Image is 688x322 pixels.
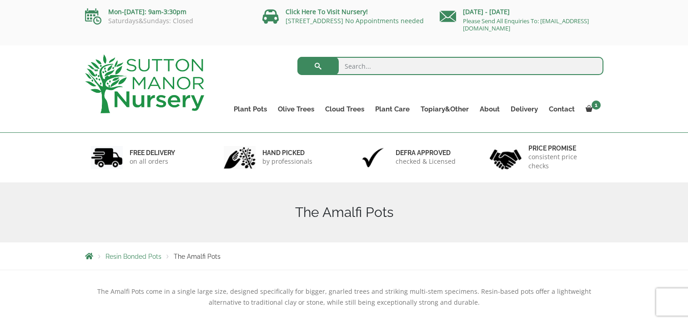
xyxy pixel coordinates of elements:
a: Contact [543,103,580,116]
a: 1 [580,103,603,116]
h1: The Amalfi Pots [85,204,603,221]
a: Plant Care [370,103,415,116]
img: logo [85,55,204,113]
h6: FREE DELIVERY [130,149,175,157]
span: 1 [592,101,601,110]
p: The Amalfi Pots come in a single large size, designed specifically for bigger, gnarled trees and ... [85,286,603,308]
a: Topiary&Other [415,103,474,116]
span: The Amalfi Pots [174,253,221,260]
h6: Defra approved [396,149,456,157]
a: About [474,103,505,116]
a: Resin Bonded Pots [105,253,161,260]
a: Olive Trees [272,103,320,116]
h6: Price promise [528,144,598,152]
a: Click Here To Visit Nursery! [286,7,368,16]
input: Search... [297,57,603,75]
p: by professionals [262,157,312,166]
img: 3.jpg [357,146,389,169]
nav: Breadcrumbs [85,252,603,260]
img: 4.jpg [490,144,522,171]
p: on all orders [130,157,175,166]
p: [DATE] - [DATE] [440,6,603,17]
a: [STREET_ADDRESS] No Appointments needed [286,16,424,25]
h6: hand picked [262,149,312,157]
img: 2.jpg [224,146,256,169]
a: Cloud Trees [320,103,370,116]
p: consistent price checks [528,152,598,171]
p: Mon-[DATE]: 9am-3:30pm [85,6,249,17]
p: checked & Licensed [396,157,456,166]
p: Saturdays&Sundays: Closed [85,17,249,25]
a: Delivery [505,103,543,116]
a: Plant Pots [228,103,272,116]
a: Please Send All Enquiries To: [EMAIL_ADDRESS][DOMAIN_NAME] [463,17,589,32]
img: 1.jpg [91,146,123,169]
